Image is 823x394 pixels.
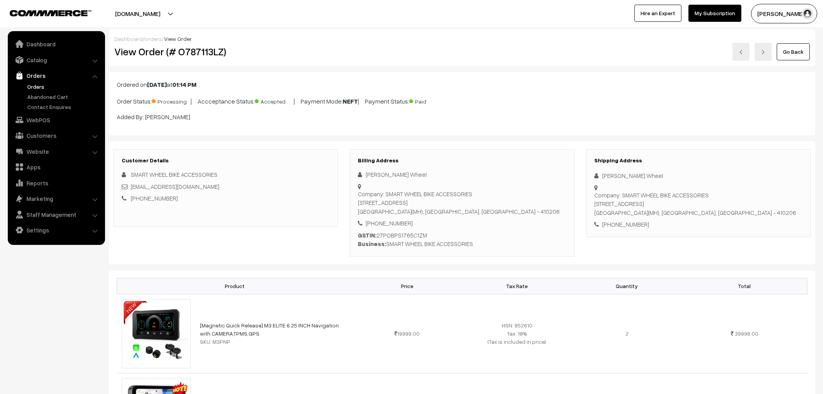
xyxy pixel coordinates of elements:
[255,95,294,106] span: Accepted
[688,5,741,22] a: My Subscription
[358,232,376,239] b: GSTIN:
[358,240,386,247] b: Business:
[10,208,102,222] a: Staff Management
[751,4,817,23] button: [PERSON_NAME]
[25,103,102,111] a: Contact Enquires
[25,83,102,91] a: Orders
[114,46,338,58] h2: View Order (# O787113LZ)
[164,35,192,42] span: View Order
[761,50,765,55] img: right-arrow.png
[10,37,102,51] a: Dashboard
[343,97,358,105] b: NEFT
[147,81,167,88] b: [DATE]
[358,170,566,179] div: [PERSON_NAME] Wheel
[735,330,758,337] span: 39998.00
[409,95,448,106] span: Paid
[10,223,102,237] a: Settings
[358,231,566,248] div: 27POBPS1765C1ZM SMART WHEEL BIKE ACCESSORIES
[739,50,743,55] img: left-arrow.png
[777,43,810,60] a: Go Back
[114,35,810,43] div: / /
[394,330,420,337] span: 19999.00
[25,93,102,101] a: Abandoned Cart
[117,80,807,89] p: Ordered on at
[10,160,102,174] a: Apps
[200,322,339,337] a: [Magnetic Quick Release] M3 ELITE 6.25 INCH Navigation with CAMERA,TPMS,GPS
[682,278,807,294] th: Total
[117,278,352,294] th: Product
[10,128,102,142] a: Customers
[634,5,681,22] a: Hire an Expert
[145,35,162,42] a: orders
[10,53,102,67] a: Catalog
[594,191,796,217] div: Company: SMART WHEEL BIKE ACCESSORIES [STREET_ADDRESS] [GEOGRAPHIC_DATA](MH), [GEOGRAPHIC_DATA], ...
[358,219,566,228] div: [PHONE_NUMBER]
[122,299,191,368] img: Untitled design (1).png
[358,157,566,164] h3: Billing Address
[10,176,102,190] a: Reports
[462,278,572,294] th: Tax Rate
[200,338,347,346] div: SKU: M3PNP
[625,330,629,337] span: 2
[594,220,802,229] div: [PHONE_NUMBER]
[594,171,802,180] div: [PERSON_NAME] Wheel
[131,183,219,190] a: [EMAIL_ADDRESS][DOMAIN_NAME]
[594,157,802,164] h3: Shipping Address
[10,10,91,16] img: COMMMERCE
[172,81,196,88] b: 01:14 PM
[10,192,102,206] a: Marketing
[88,4,187,23] button: [DOMAIN_NAME]
[10,113,102,127] a: WebPOS
[352,278,462,294] th: Price
[131,195,178,202] a: [PHONE_NUMBER]
[10,8,78,17] a: COMMMERCE
[488,322,546,345] span: HSN: 852610 Tax: 18% (Tax is included in price)
[122,157,330,164] h3: Customer Details
[152,95,191,106] span: Processing
[10,144,102,158] a: Website
[358,190,560,216] div: Company: SMART WHEEL BIKE ACCESSORIES [STREET_ADDRESS] [GEOGRAPHIC_DATA](MH), [GEOGRAPHIC_DATA], ...
[114,35,143,42] a: Dashboard
[117,112,807,121] p: Added By: [PERSON_NAME]
[572,278,681,294] th: Quantity
[131,171,217,178] span: SMART WHEEL BIKE ACCESSORIES
[10,69,102,83] a: Orders
[117,95,807,106] p: Order Status: | Accceptance Status: | Payment Mode: | Payment Status:
[802,8,813,19] img: user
